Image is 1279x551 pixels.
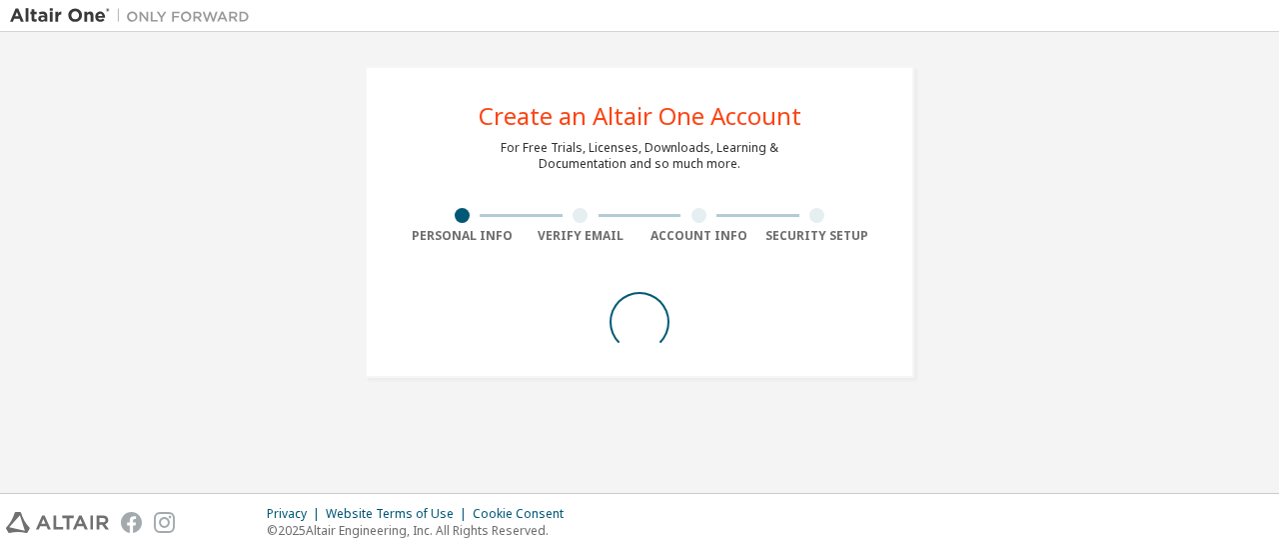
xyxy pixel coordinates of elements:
div: Website Terms of Use [326,506,473,522]
div: Cookie Consent [473,506,576,522]
div: Privacy [267,506,326,522]
img: instagram.svg [154,512,175,533]
div: For Free Trials, Licenses, Downloads, Learning & Documentation and so much more. [501,140,778,172]
div: Personal Info [403,228,522,244]
p: © 2025 Altair Engineering, Inc. All Rights Reserved. [267,522,576,539]
div: Create an Altair One Account [479,104,801,128]
img: altair_logo.svg [6,512,109,533]
img: facebook.svg [121,512,142,533]
div: Verify Email [522,228,640,244]
img: Altair One [10,6,260,26]
div: Security Setup [758,228,877,244]
div: Account Info [639,228,758,244]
